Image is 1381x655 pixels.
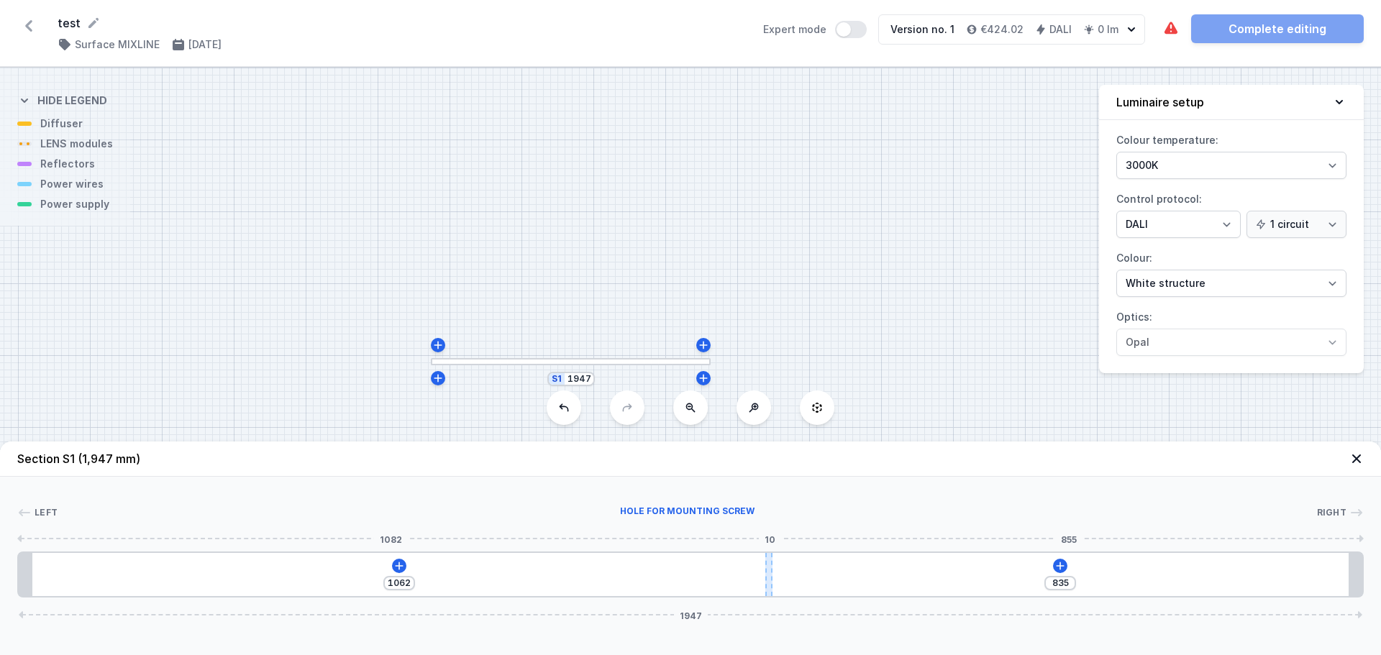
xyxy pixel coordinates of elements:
button: Rename project [86,16,101,30]
div: Hole for mounting screw [58,505,1316,520]
h4: DALI [1049,22,1072,37]
select: Optics: [1116,329,1346,356]
h4: Section S1 [17,450,140,467]
span: 1947 [674,610,708,619]
button: Luminaire setup [1099,85,1364,120]
button: Expert mode [835,21,867,38]
button: Add element [1053,559,1067,573]
button: Hide legend [17,82,107,116]
button: Add element [392,559,406,573]
h4: €424.02 [980,22,1024,37]
input: Dimension [mm] [388,577,411,589]
label: Optics: [1116,306,1346,356]
input: Dimension [mm] [1049,577,1072,589]
h4: Hide legend [37,93,107,108]
label: Colour temperature: [1116,129,1346,179]
div: Version no. 1 [890,22,954,37]
label: Control protocol: [1116,188,1346,238]
span: (1,947 mm) [78,452,140,466]
h4: 0 lm [1098,22,1118,37]
select: Colour: [1116,270,1346,297]
span: 1082 [374,534,408,543]
span: Left [35,507,58,518]
span: Right [1317,507,1347,518]
button: Version no. 1€424.02DALI0 lm [878,14,1145,45]
select: Control protocol: [1116,211,1241,238]
span: 855 [1055,534,1083,543]
span: 10 [759,534,781,543]
label: Colour: [1116,247,1346,297]
h4: Luminaire setup [1116,93,1204,111]
label: Expert mode [763,21,867,38]
select: Control protocol: [1246,211,1346,238]
h4: Surface MIXLINE [75,37,160,52]
h4: [DATE] [188,37,222,52]
select: Colour temperature: [1116,152,1346,179]
input: Dimension [mm] [568,373,591,385]
form: test [58,14,746,32]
